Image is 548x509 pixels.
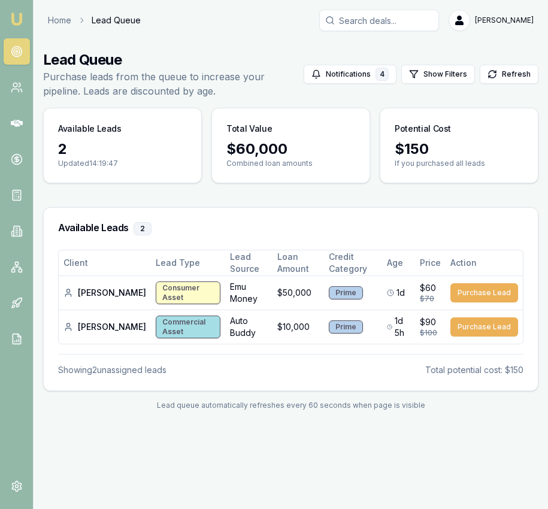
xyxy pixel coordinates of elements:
[401,65,475,84] button: Show Filters
[273,276,324,310] td: $50,000
[58,123,122,135] h3: Available Leads
[92,14,141,26] span: Lead Queue
[329,320,363,334] div: Prime
[425,364,523,376] div: Total potential cost: $150
[134,222,152,235] div: 2
[43,401,538,410] div: Lead queue automatically refreshes every 60 seconds when page is visible
[226,123,272,135] h3: Total Value
[319,10,439,31] input: Search deals
[329,286,363,299] div: Prime
[450,317,518,337] button: Purchase Lead
[382,250,415,276] th: Age
[420,316,436,328] span: $90
[63,321,146,333] div: [PERSON_NAME]
[324,250,382,276] th: Credit Category
[58,159,187,168] p: Updated 14:19:47
[226,140,355,159] div: $ 60,000
[304,65,396,84] button: Notifications4
[376,68,389,81] div: 4
[43,50,304,69] h1: Lead Queue
[395,123,451,135] h3: Potential Cost
[151,250,225,276] th: Lead Type
[48,14,141,26] nav: breadcrumb
[273,250,324,276] th: Loan Amount
[450,283,518,302] button: Purchase Lead
[480,65,538,84] button: Refresh
[156,316,220,338] div: Commercial Asset
[475,16,534,25] span: [PERSON_NAME]
[58,140,187,159] div: 2
[63,287,146,299] div: [PERSON_NAME]
[415,250,446,276] th: Price
[395,159,523,168] p: If you purchased all leads
[396,287,405,299] span: 1d
[225,250,273,276] th: Lead Source
[420,328,441,338] div: $100
[225,276,273,310] td: Emu Money
[43,69,304,98] p: Purchase leads from the queue to increase your pipeline. Leads are discounted by age.
[420,282,436,294] span: $60
[446,250,523,276] th: Action
[273,310,324,344] td: $10,000
[10,12,24,26] img: emu-icon-u.png
[48,14,71,26] a: Home
[225,310,273,344] td: Auto Buddy
[59,250,151,276] th: Client
[58,364,166,376] div: Showing 2 unassigned lead s
[226,159,355,168] p: Combined loan amounts
[395,140,523,159] div: $ 150
[395,315,410,339] span: 1d 5h
[156,281,220,304] div: Consumer Asset
[58,222,523,235] h3: Available Leads
[420,294,441,304] div: $70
